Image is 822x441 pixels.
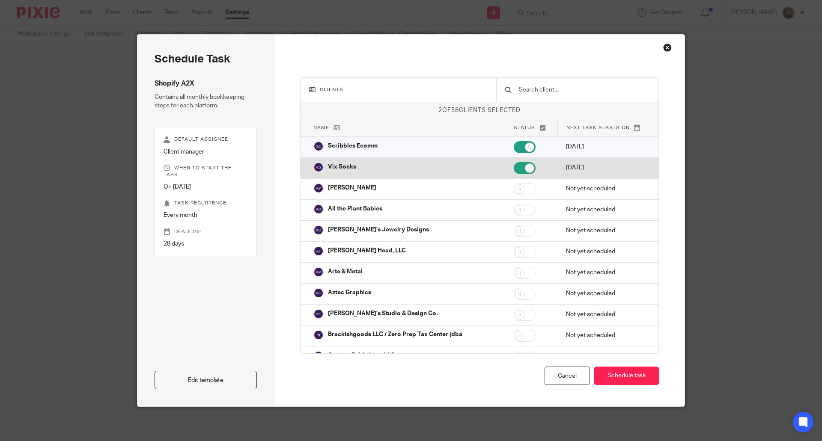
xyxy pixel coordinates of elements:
[164,165,248,178] p: When to start the task
[313,330,324,340] img: svg%3E
[164,183,248,191] p: On [DATE]
[313,267,324,277] img: svg%3E
[313,183,324,193] img: svg%3E
[328,142,378,150] p: Scribbles Ecomm
[164,136,248,143] p: Default assignee
[594,367,659,385] button: Schedule task
[663,43,672,52] div: Close this dialog window
[328,330,462,339] p: Brackishgoods LLC / Zero Prep Tax Center (dba
[566,331,646,340] p: Not yet scheduled
[328,184,376,192] p: [PERSON_NAME]
[164,240,248,248] p: 28 days
[328,204,382,213] p: All the Plant Babies
[164,200,248,207] p: Task recurrence
[313,351,324,361] img: svg%3E
[328,246,406,255] p: [PERSON_NAME] Head, LLC
[566,352,646,361] p: Not yet scheduled
[566,289,646,298] p: Not yet scheduled
[328,351,395,360] p: Captiva Publishing, LLC
[164,148,248,156] p: Client manager
[313,309,324,319] img: svg%3E
[545,367,590,385] div: Cancel
[301,106,659,115] p: of clients selected
[155,93,257,110] p: Contains all monthly bookkeeping steps for each platform.
[566,184,646,193] p: Not yet scheduled
[566,124,646,131] p: Next task starts on
[155,79,257,88] h4: Shopify A2X
[309,86,488,93] h3: Clients
[451,107,459,113] span: 58
[328,163,356,171] p: Vix Socks
[155,52,257,66] h2: Schedule task
[518,85,650,95] input: Search client...
[313,204,324,214] img: svg%3E
[438,107,442,113] span: 2
[313,141,324,151] img: svg%3E
[514,124,548,131] p: Status
[328,267,363,276] p: Arte & Metal
[566,268,646,277] p: Not yet scheduled
[566,226,646,235] p: Not yet scheduled
[328,309,438,318] p: [PERSON_NAME]'s Studio & Design Co.
[313,124,497,131] p: Name
[164,211,248,219] p: Every month
[566,205,646,214] p: Not yet scheduled
[313,246,324,256] img: svg%3E
[566,247,646,256] p: Not yet scheduled
[313,288,324,298] img: svg%3E
[566,310,646,319] p: Not yet scheduled
[164,228,248,235] p: Deadline
[328,225,429,234] p: [PERSON_NAME]'s Jewelry Designs
[313,225,324,235] img: svg%3E
[313,162,324,172] img: svg%3E
[155,371,257,389] a: Edit template
[328,288,371,297] p: Aztec Graphics
[566,163,646,172] p: [DATE]
[566,142,646,151] p: [DATE]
